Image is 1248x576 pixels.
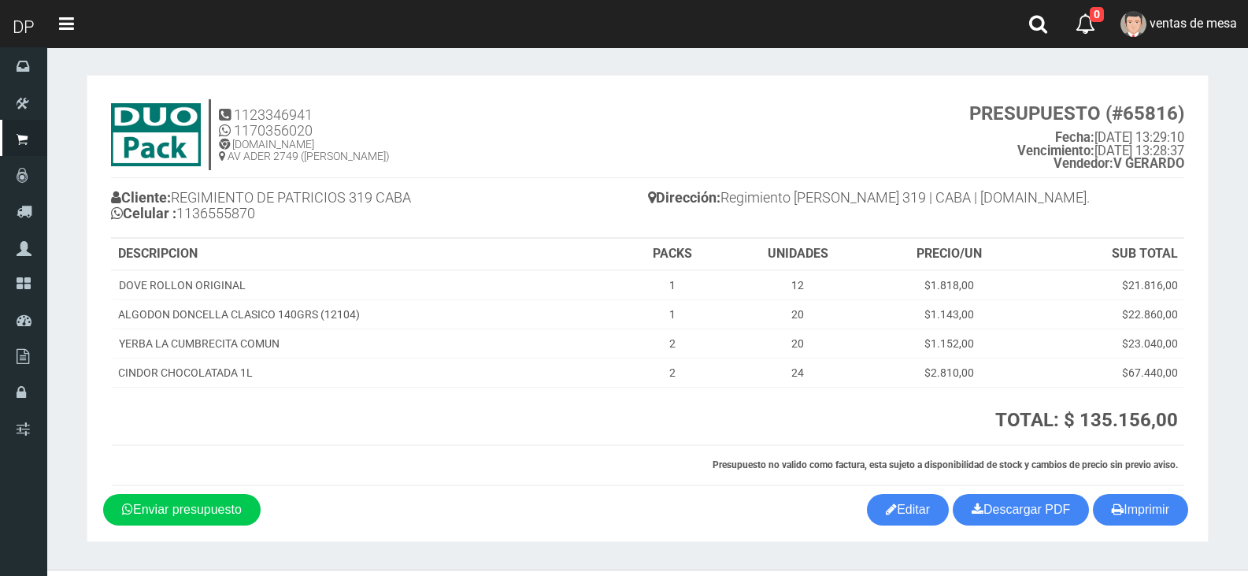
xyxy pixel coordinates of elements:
td: ALGODON DONCELLA CLASICO 140GRS (12104) [112,299,620,329]
h5: [DOMAIN_NAME] AV ADER 2749 ([PERSON_NAME]) [219,139,390,163]
td: 20 [724,329,871,358]
td: 1 [620,299,724,329]
b: Celular : [111,205,176,221]
h4: Regimiento [PERSON_NAME] 319 | CABA | [DOMAIN_NAME]. [648,186,1185,214]
strong: Vencimiento: [1017,143,1094,158]
td: $2.810,00 [871,358,1027,387]
a: Descargar PDF [953,494,1089,526]
a: Editar [867,494,949,526]
th: PRECIO/UN [871,239,1027,270]
th: DESCRIPCION [112,239,620,270]
td: CINDOR CHOCOLATADA 1L [112,358,620,387]
td: 20 [724,299,871,329]
td: 2 [620,358,724,387]
h4: REGIMIENTO DE PATRICIOS 319 CABA 1136555870 [111,186,648,229]
th: UNIDADES [724,239,871,270]
b: V GERARDO [1054,156,1184,171]
b: Cliente: [111,189,171,206]
strong: Presupuesto no valido como factura, esta sujeto a disponibilidad de stock y cambios de precio sin... [713,459,1178,470]
img: 9k= [111,103,201,166]
span: ventas de mesa [1150,16,1237,31]
td: 12 [724,270,871,300]
td: 1 [620,270,724,300]
h4: 1123346941 1170356020 [219,107,390,139]
td: $21.816,00 [1027,270,1184,300]
span: Enviar presupuesto [133,503,242,516]
td: $67.440,00 [1027,358,1184,387]
td: $1.152,00 [871,329,1027,358]
span: 0 [1090,7,1104,22]
td: $23.040,00 [1027,329,1184,358]
td: DOVE ROLLON ORIGINAL [112,270,620,300]
td: 24 [724,358,871,387]
td: $22.860,00 [1027,299,1184,329]
th: SUB TOTAL [1027,239,1184,270]
strong: PRESUPUESTO (#65816) [969,102,1184,124]
button: Imprimir [1093,494,1188,526]
strong: TOTAL: $ 135.156,00 [995,409,1178,431]
strong: Fecha: [1055,130,1094,145]
th: PACKS [620,239,724,270]
td: YERBA LA CUMBRECITA COMUN [112,329,620,358]
td: 2 [620,329,724,358]
td: $1.143,00 [871,299,1027,329]
td: $1.818,00 [871,270,1027,300]
b: Dirección: [648,189,720,206]
strong: Vendedor: [1054,156,1113,171]
a: Enviar presupuesto [103,494,261,526]
small: [DATE] 13:29:10 [DATE] 13:28:37 [969,103,1184,171]
img: User Image [1120,11,1146,37]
